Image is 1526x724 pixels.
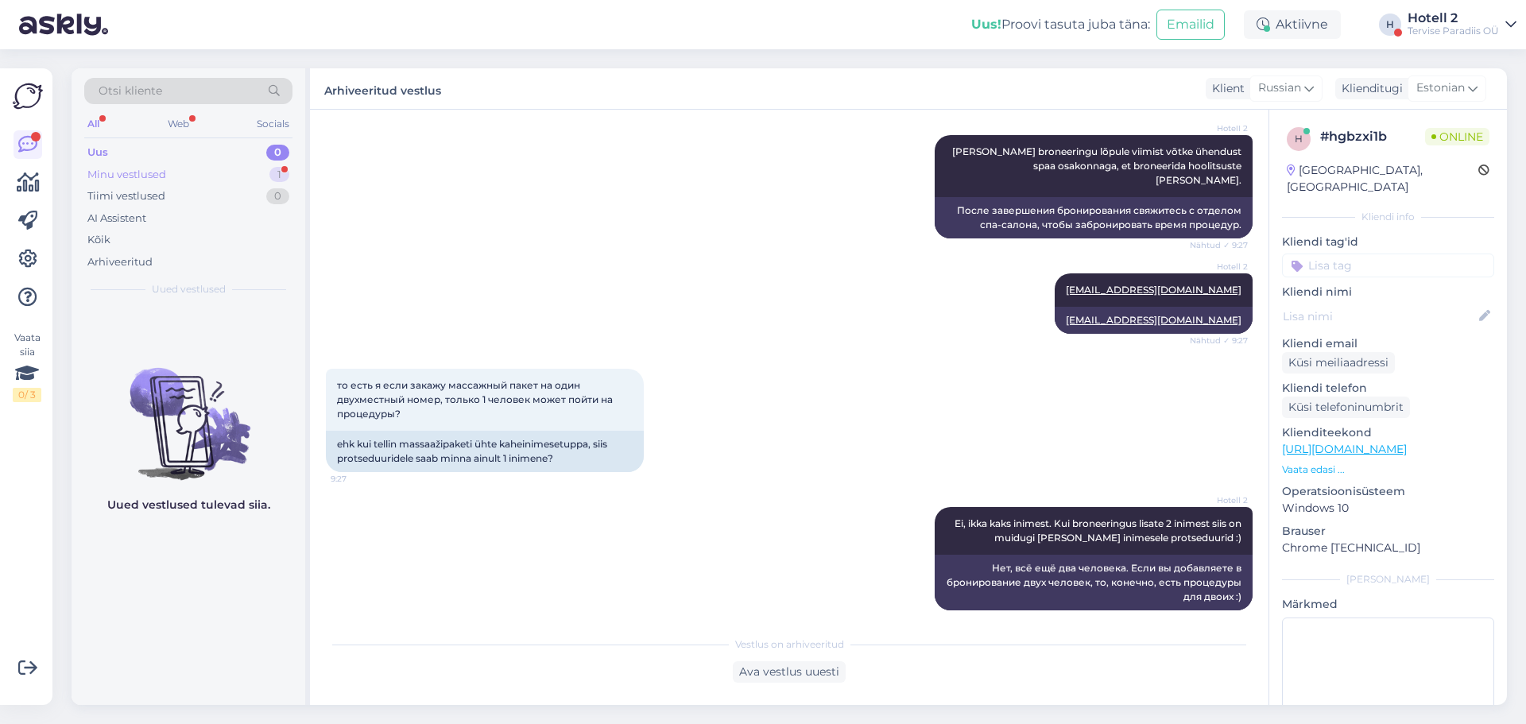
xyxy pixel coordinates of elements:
[1295,133,1303,145] span: h
[1408,25,1499,37] div: Tervise Paradiis OÜ
[87,188,165,204] div: Tiimi vestlused
[955,517,1244,544] span: Ei, ikka kaks inimest. Kui broneeringus lisate 2 inimest siis on muidugi [PERSON_NAME] inimesele ...
[1282,210,1494,224] div: Kliendi info
[337,379,615,420] span: то есть я если закажу массажный пакет на один двухместный номер, только 1 человек может пойти на ...
[1335,80,1403,97] div: Klienditugi
[935,197,1253,238] div: После завершения бронирования свяжитесь с отделом спа-салона, чтобы забронировать время процедур.
[87,232,110,248] div: Kõik
[1156,10,1225,40] button: Emailid
[1282,284,1494,300] p: Kliendi nimi
[1408,12,1516,37] a: Hotell 2Tervise Paradiis OÜ
[87,167,166,183] div: Minu vestlused
[1282,352,1395,374] div: Küsi meiliaadressi
[1282,540,1494,556] p: Chrome [TECHNICAL_ID]
[1258,79,1301,97] span: Russian
[1320,127,1425,146] div: # hgbzxi1b
[1282,483,1494,500] p: Operatsioonisüsteem
[1188,335,1248,347] span: Nähtud ✓ 9:27
[1282,254,1494,277] input: Lisa tag
[935,555,1253,610] div: Нет, всё ещё два человека. Если вы добавляете в бронирование двух человек, то, конечно, есть проц...
[1188,261,1248,273] span: Hotell 2
[13,331,41,402] div: Vaata siia
[99,83,162,99] span: Otsi kliente
[1282,335,1494,352] p: Kliendi email
[1282,572,1494,587] div: [PERSON_NAME]
[1188,239,1248,251] span: Nähtud ✓ 9:27
[1188,122,1248,134] span: Hotell 2
[1282,523,1494,540] p: Brauser
[1282,596,1494,613] p: Märkmed
[1282,442,1407,456] a: [URL][DOMAIN_NAME]
[1282,380,1494,397] p: Kliendi telefon
[733,661,846,683] div: Ava vestlus uuesti
[84,114,103,134] div: All
[1282,424,1494,441] p: Klienditeekond
[971,17,1001,32] b: Uus!
[1282,234,1494,250] p: Kliendi tag'id
[1283,308,1476,325] input: Lisa nimi
[1379,14,1401,36] div: H
[254,114,292,134] div: Socials
[72,339,305,482] img: No chats
[331,473,390,485] span: 9:27
[266,188,289,204] div: 0
[324,78,441,99] label: Arhiveeritud vestlus
[1282,500,1494,517] p: Windows 10
[87,254,153,270] div: Arhiveeritud
[152,282,226,296] span: Uued vestlused
[1408,12,1499,25] div: Hotell 2
[1188,494,1248,506] span: Hotell 2
[735,637,844,652] span: Vestlus on arhiveeritud
[107,497,270,513] p: Uued vestlused tulevad siia.
[971,15,1150,34] div: Proovi tasuta juba täna:
[1066,284,1241,296] a: [EMAIL_ADDRESS][DOMAIN_NAME]
[1066,314,1241,326] a: [EMAIL_ADDRESS][DOMAIN_NAME]
[1206,80,1245,97] div: Klient
[87,211,146,226] div: AI Assistent
[87,145,108,161] div: Uus
[1188,611,1248,623] span: 9:34
[1425,128,1489,145] span: Online
[952,145,1244,186] span: [PERSON_NAME] broneeringu lõpule viimist võtke ühendust spaa osakonnaga, et broneerida hoolitsust...
[269,167,289,183] div: 1
[1282,397,1410,418] div: Küsi telefoninumbrit
[1282,463,1494,477] p: Vaata edasi ...
[165,114,192,134] div: Web
[326,431,644,472] div: ehk kui tellin massaažipaketi ühte kaheinimesetuppa, siis protseduuridele saab minna ainult 1 ini...
[1287,162,1478,196] div: [GEOGRAPHIC_DATA], [GEOGRAPHIC_DATA]
[13,81,43,111] img: Askly Logo
[13,388,41,402] div: 0 / 3
[1244,10,1341,39] div: Aktiivne
[266,145,289,161] div: 0
[1416,79,1465,97] span: Estonian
